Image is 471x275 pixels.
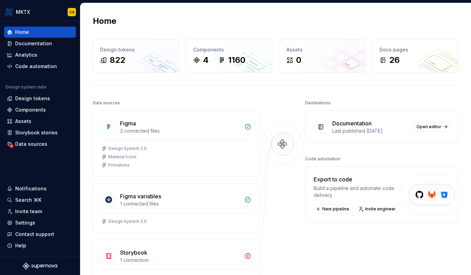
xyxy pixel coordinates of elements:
[15,63,57,70] div: Code automation
[93,183,260,233] a: Figma variables1 connected filesDesign System 2.0
[4,195,76,206] button: Search ⌘K
[15,242,26,249] div: Help
[93,39,179,73] a: Design tokens822
[16,9,30,16] div: MKTX
[322,206,349,212] span: New pipeline
[314,185,399,199] div: Build a pipeline and automate code delivery.
[15,208,42,215] div: Invite team
[193,46,265,53] div: Components
[120,119,136,127] div: Figma
[314,175,399,183] div: Export to code
[4,49,76,60] a: Analytics
[93,16,116,27] h2: Home
[380,46,451,53] div: Docs pages
[15,219,35,226] div: Settings
[15,118,31,125] div: Assets
[15,29,29,36] div: Home
[108,162,130,168] div: Primatives
[15,231,54,238] div: Contact support
[4,229,76,240] button: Contact support
[93,98,120,108] div: Data sources
[4,217,76,228] a: Settings
[15,197,41,203] div: Search ⌘K
[305,154,340,164] div: Code automation
[4,61,76,72] a: Code automation
[4,93,76,104] a: Design tokens
[4,240,76,251] button: Help
[4,104,76,115] a: Components
[203,55,209,66] div: 4
[365,206,396,212] span: Invite engineer
[108,154,137,160] div: Material Icons
[93,111,260,177] a: Figma3 connected filesDesign System 2.0Material IconsPrimatives
[120,127,240,134] div: 3 connected files
[286,46,358,53] div: Assets
[110,55,125,66] div: 822
[120,248,147,257] div: Storybook
[356,204,399,214] a: Invite engineer
[108,219,147,224] div: Design System 2.0
[23,263,57,269] svg: Supernova Logo
[15,129,58,136] div: Storybook stories
[100,46,172,53] div: Design tokens
[4,183,76,194] button: Notifications
[332,127,409,134] div: Last published [DATE]
[413,122,450,132] a: Open editor
[296,55,301,66] div: 0
[1,4,79,19] button: MKTXCS
[15,51,37,58] div: Analytics
[4,38,76,49] a: Documentation
[120,257,240,264] div: 1 connection
[305,98,331,108] div: Destinations
[416,124,441,130] span: Open editor
[389,55,400,66] div: 26
[15,141,47,148] div: Data sources
[279,39,365,73] a: Assets0
[372,39,459,73] a: Docs pages26
[108,146,147,151] div: Design System 2.0
[4,127,76,138] a: Storybook stories
[5,8,13,16] img: 6599c211-2218-4379-aa47-474b768e6477.png
[15,40,52,47] div: Documentation
[4,206,76,217] a: Invite team
[15,106,46,113] div: Components
[120,192,161,200] div: Figma variables
[314,204,352,214] button: New pipeline
[4,139,76,150] a: Data sources
[186,39,272,73] a: Components41160
[15,95,50,102] div: Design tokens
[120,200,240,207] div: 1 connected files
[6,84,46,90] div: Design system data
[4,27,76,38] a: Home
[332,119,372,127] div: Documentation
[228,55,245,66] div: 1160
[15,185,47,192] div: Notifications
[4,116,76,127] a: Assets
[69,9,75,15] div: CS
